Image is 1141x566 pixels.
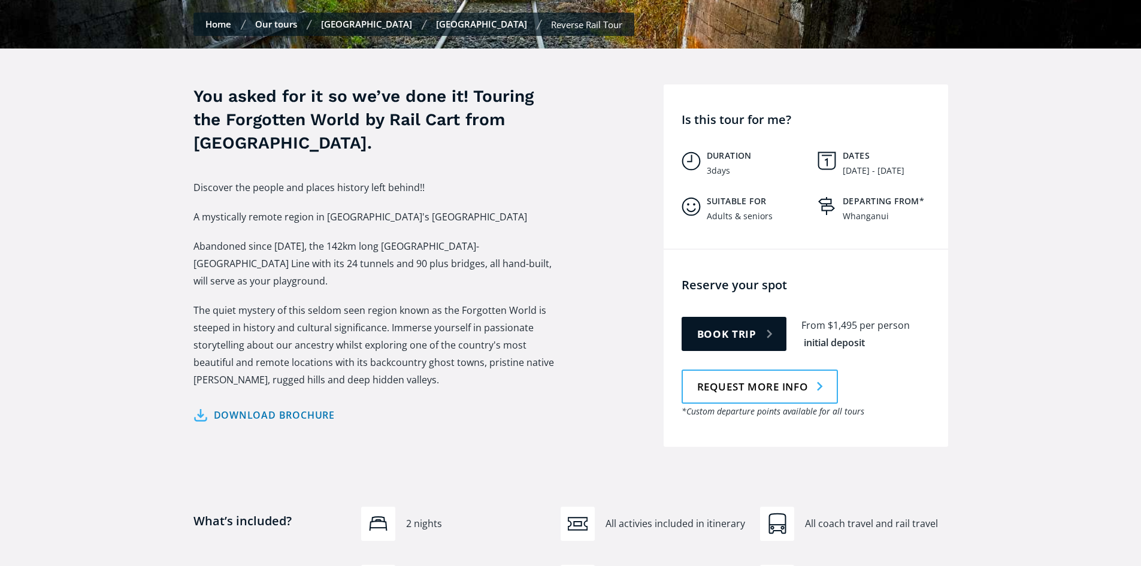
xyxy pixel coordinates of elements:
a: [GEOGRAPHIC_DATA] [321,18,412,30]
div: [DATE] - [DATE] [843,166,904,176]
div: days [712,166,730,176]
p: A mystically remote region in [GEOGRAPHIC_DATA]'s [GEOGRAPHIC_DATA] [193,208,565,226]
nav: Breadcrumbs [193,13,634,36]
div: All coach travel and rail travel [805,517,948,531]
h5: Dates [843,150,942,161]
a: Request more info [682,370,838,404]
a: Book trip [682,317,787,351]
div: Reverse Rail Tour [551,19,622,31]
em: *Custom departure points available for all tours [682,405,864,417]
div: Adults & seniors [707,211,773,222]
div: Whanganui [843,211,889,222]
p: Abandoned since [DATE], the 142km long [GEOGRAPHIC_DATA]-[GEOGRAPHIC_DATA] Line with its 24 tunne... [193,238,565,290]
a: Our tours [255,18,297,30]
div: From [801,319,825,332]
h3: You asked for it so we’ve done it! Touring the Forgotten World by Rail Cart from [GEOGRAPHIC_DATA]. [193,84,565,155]
a: Download brochure [193,407,335,424]
a: Home [205,18,231,30]
h5: Suitable for [707,196,806,207]
div: $1,495 [828,319,857,332]
h5: Departing from* [843,196,942,207]
h5: Duration [707,150,806,161]
div: per person [859,319,910,332]
p: The quiet mystery of this seldom seen region known as the Forgotten World is steeped in history a... [193,302,565,389]
div: All activies included in itinerary [606,517,748,531]
p: Discover the people and places history left behind!! [193,179,565,196]
div: 2 nights [406,517,549,531]
div: 3 [707,166,712,176]
div: initial deposit [804,336,865,350]
h4: Reserve your spot [682,277,942,293]
h4: Is this tour for me? [682,111,942,128]
a: [GEOGRAPHIC_DATA] [436,18,527,30]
